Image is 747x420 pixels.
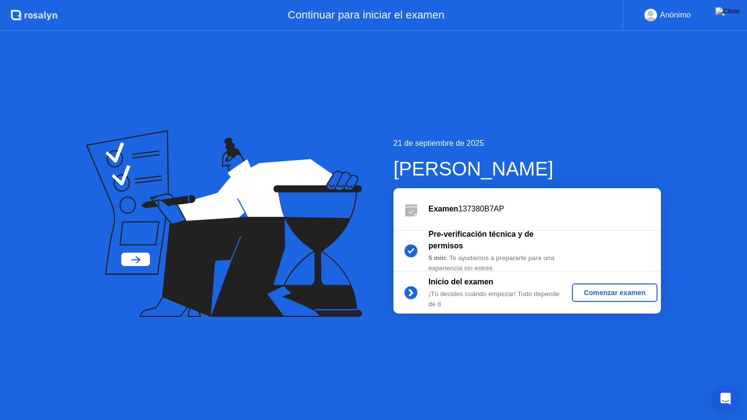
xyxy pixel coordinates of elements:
div: : Te ayudamos a prepararte para una experiencia sin estrés [428,253,569,273]
button: Comenzar examen [572,283,657,302]
b: Examen [428,205,458,213]
div: Open Intercom Messenger [714,387,737,410]
div: [PERSON_NAME] [393,154,661,183]
div: 21 de septiembre de 2025 [393,138,661,149]
div: Anónimo [660,9,691,21]
b: 5 min [428,254,446,262]
div: 137380B7AP [428,203,661,215]
div: ¡Tú decides cuándo empezar! Todo depende de ti [428,289,569,309]
b: Pre-verificación técnica y de permisos [428,230,534,250]
div: Comenzar examen [576,289,653,297]
b: Inicio del examen [428,278,493,286]
img: Close [715,7,740,15]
